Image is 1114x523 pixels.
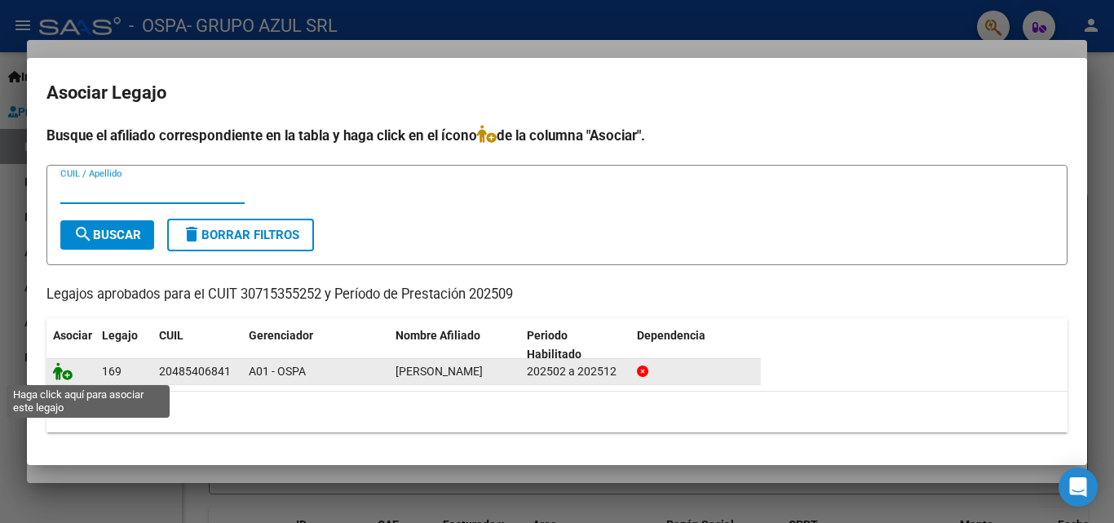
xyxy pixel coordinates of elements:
[630,318,762,372] datatable-header-cell: Dependencia
[182,224,201,244] mat-icon: delete
[396,365,483,378] span: BUSTOS BRANDON URIEL
[249,365,306,378] span: A01 - OSPA
[389,318,520,372] datatable-header-cell: Nombre Afiliado
[102,329,138,342] span: Legajo
[396,329,480,342] span: Nombre Afiliado
[1059,468,1098,507] div: Open Intercom Messenger
[73,224,93,244] mat-icon: search
[60,220,154,250] button: Buscar
[520,318,630,372] datatable-header-cell: Periodo Habilitado
[73,228,141,242] span: Buscar
[95,318,153,372] datatable-header-cell: Legajo
[102,365,122,378] span: 169
[242,318,389,372] datatable-header-cell: Gerenciador
[46,318,95,372] datatable-header-cell: Asociar
[46,392,1068,432] div: 1 registros
[46,78,1068,109] h2: Asociar Legajo
[637,329,705,342] span: Dependencia
[159,362,231,381] div: 20485406841
[527,362,624,381] div: 202502 a 202512
[249,329,313,342] span: Gerenciador
[527,329,581,361] span: Periodo Habilitado
[46,285,1068,305] p: Legajos aprobados para el CUIT 30715355252 y Período de Prestación 202509
[153,318,242,372] datatable-header-cell: CUIL
[53,329,92,342] span: Asociar
[167,219,314,251] button: Borrar Filtros
[159,329,183,342] span: CUIL
[46,125,1068,146] h4: Busque el afiliado correspondiente en la tabla y haga click en el ícono de la columna "Asociar".
[182,228,299,242] span: Borrar Filtros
